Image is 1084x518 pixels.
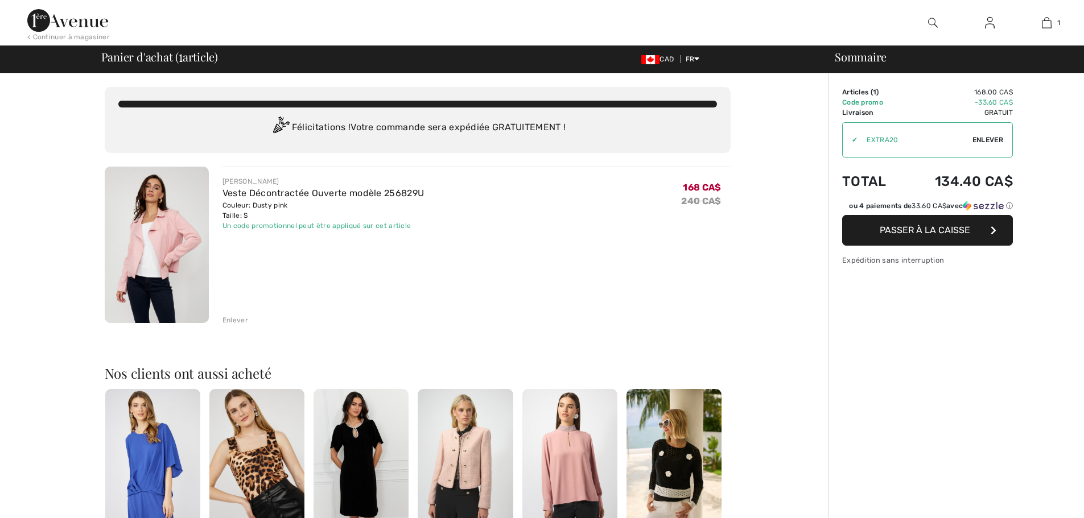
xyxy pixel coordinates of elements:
[842,162,904,201] td: Total
[105,167,209,323] img: Veste Décontractée Ouverte modèle 256829U
[641,55,660,64] img: Canadian Dollar
[858,123,972,157] input: Code promo
[1057,18,1060,28] span: 1
[842,87,904,97] td: Articles ( )
[904,107,1013,118] td: Gratuit
[222,221,424,231] div: Un code promotionnel peut être appliqué sur cet article
[179,48,183,63] span: 1
[27,9,108,32] img: 1ère Avenue
[873,88,876,96] span: 1
[842,255,1013,266] div: Expédition sans interruption
[686,55,700,63] span: FR
[985,16,995,30] img: Mes infos
[849,201,1013,211] div: ou 4 paiements de avec
[928,16,938,30] img: recherche
[976,16,1004,30] a: Se connecter
[1019,16,1074,30] a: 1
[683,182,721,193] span: 168 CA$
[681,196,721,206] s: 240 CA$
[842,201,1013,215] div: ou 4 paiements de33.60 CA$avecSezzle Cliquez pour en savoir plus sur Sezzle
[101,51,219,63] span: Panier d'achat ( article)
[118,117,717,139] div: Félicitations ! Votre commande sera expédiée GRATUITEMENT !
[972,135,1003,145] span: Enlever
[880,225,970,235] span: Passer à la caisse
[222,176,424,187] div: [PERSON_NAME]
[842,215,1013,246] button: Passer à la caisse
[641,55,678,63] span: CAD
[222,188,424,198] a: Veste Décontractée Ouverte modèle 256829U
[269,117,292,139] img: Congratulation2.svg
[912,202,946,210] span: 33.60 CA$
[904,97,1013,107] td: -33.60 CA$
[904,87,1013,97] td: 168.00 CA$
[963,201,1004,211] img: Sezzle
[904,162,1013,201] td: 134.40 CA$
[842,97,904,107] td: Code promo
[222,315,248,325] div: Enlever
[222,200,424,221] div: Couleur: Dusty pink Taille: S
[105,366,731,380] h2: Nos clients ont aussi acheté
[27,32,110,42] div: < Continuer à magasiner
[821,51,1077,63] div: Sommaire
[1042,16,1052,30] img: Mon panier
[842,107,904,118] td: Livraison
[843,135,858,145] div: ✔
